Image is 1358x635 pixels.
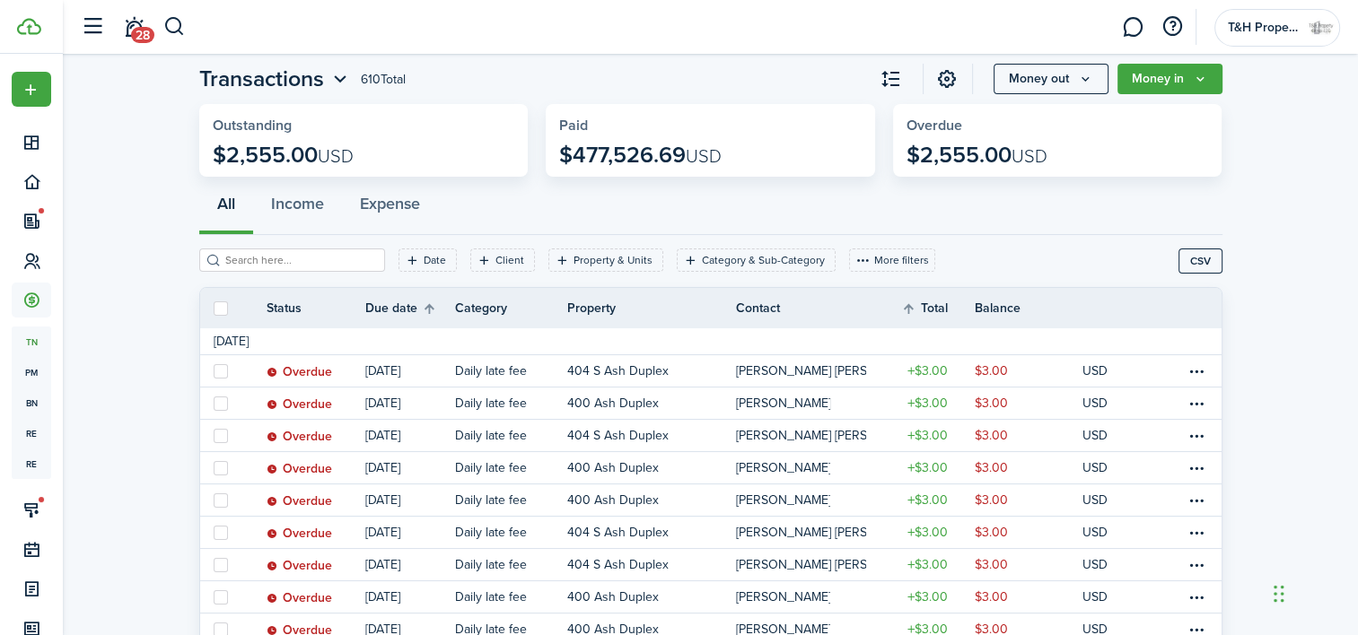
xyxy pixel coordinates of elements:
[200,332,262,351] td: [DATE]
[365,523,400,542] p: [DATE]
[455,299,567,317] th: Category
[117,4,151,50] a: Notifications
[267,581,365,613] a: Overdue
[849,248,935,272] button: More filters
[365,452,455,483] a: [DATE]
[131,27,154,43] span: 28
[12,357,51,387] a: pm
[199,63,352,95] button: Transactions
[399,248,457,272] filter-tag: Open filter
[1228,22,1300,34] span: T&H Property Group, LLC
[455,549,567,580] a: Daily late fee
[1082,484,1131,516] a: USD
[267,430,332,444] status: Overdue
[267,420,365,451] a: Overdue
[735,426,929,445] table-info-title: [PERSON_NAME] [PERSON_NAME]
[12,326,51,357] a: tn
[318,143,354,170] span: USD
[1082,549,1131,580] a: USD
[567,581,736,613] a: 400 Ash Duplex
[365,355,455,387] a: [DATE]
[567,523,669,542] p: 404 S Ash Duplex
[974,420,1082,451] a: $3.00
[455,394,527,413] table-info-title: Daily late fee
[1082,355,1131,387] a: USD
[267,365,332,379] status: Overdue
[1178,248,1222,274] button: CSV
[1082,426,1107,445] p: USD
[567,426,669,445] p: 404 S Ash Duplex
[735,484,866,516] a: [PERSON_NAME]
[735,420,866,451] a: [PERSON_NAME] [PERSON_NAME]
[735,493,830,508] table-profile-info-text: [PERSON_NAME]
[735,581,866,613] a: [PERSON_NAME]
[974,458,1007,477] table-amount-description: $3.00
[12,72,51,107] button: Open menu
[12,418,51,448] a: re
[866,420,974,451] a: $3.00
[199,63,324,95] span: Transactions
[974,523,1007,542] table-amount-description: $3.00
[994,64,1108,94] button: Open menu
[267,517,365,548] a: Overdue
[866,484,974,516] a: $3.00
[1117,64,1222,94] button: Open menu
[567,458,659,477] p: 400 Ash Duplex
[267,452,365,483] a: Overdue
[567,394,659,413] p: 400 Ash Duplex
[365,517,455,548] a: [DATE]
[567,387,736,419] a: 400 Ash Duplex
[1082,555,1107,574] p: USD
[866,452,974,483] a: $3.00
[267,559,332,573] status: Overdue
[686,143,722,170] span: USD
[267,494,332,509] status: Overdue
[12,448,51,479] a: re
[221,252,379,269] input: Search here...
[974,517,1082,548] a: $3.00
[267,299,365,317] th: Status
[12,387,51,418] a: bn
[735,523,929,542] table-info-title: [PERSON_NAME] [PERSON_NAME]
[900,298,974,319] th: Sort
[702,252,825,268] filter-tag-label: Category & Sub-Category
[455,491,527,509] table-info-title: Daily late fee
[253,181,342,235] button: Income
[1117,64,1222,94] button: Money in
[567,549,736,580] a: 404 S Ash Duplex
[470,248,535,272] filter-tag: Open filter
[907,426,947,445] table-amount-title: $3.00
[974,361,1007,380] table-amount-description: $3.00
[455,484,567,516] a: Daily late fee
[365,587,400,606] p: [DATE]
[267,355,365,387] a: Overdue
[567,555,669,574] p: 404 S Ash Duplex
[267,387,365,419] a: Overdue
[1082,587,1107,606] p: USD
[567,355,736,387] a: 404 S Ash Duplex
[199,63,352,95] button: Open menu
[974,452,1082,483] a: $3.00
[267,526,332,541] status: Overdue
[574,252,653,268] filter-tag-label: Property & Units
[974,355,1082,387] a: $3.00
[974,587,1007,606] table-amount-description: $3.00
[1268,549,1358,635] div: Chat Widget
[677,248,836,272] filter-tag: Open filter
[567,484,736,516] a: 400 Ash Duplex
[567,587,659,606] p: 400 Ash Duplex
[365,549,455,580] a: [DATE]
[1082,458,1107,477] p: USD
[907,555,947,574] table-amount-title: $3.00
[567,491,659,509] p: 400 Ash Duplex
[267,484,365,516] a: Overdue
[361,70,406,89] header-page-total: 610 Total
[267,549,365,580] a: Overdue
[495,252,524,268] filter-tag-label: Client
[974,394,1007,413] table-amount-description: $3.00
[907,523,947,542] table-amount-title: $3.00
